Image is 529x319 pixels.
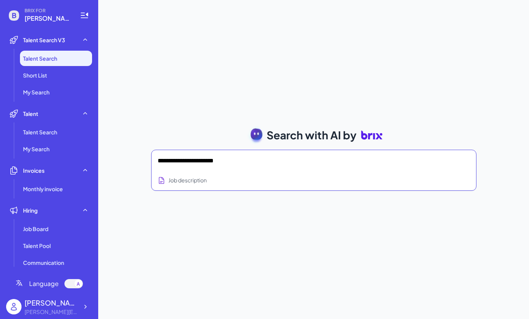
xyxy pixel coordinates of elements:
span: Talent Pool [23,242,51,250]
img: user_logo.png [6,299,21,314]
div: fiona.jjsun@gmail.com [25,308,78,316]
span: BRIX FOR [25,8,71,14]
span: Language [29,279,59,288]
span: Short List [23,71,47,79]
button: Search using job description [158,173,207,187]
span: Talent Search [23,128,57,136]
span: Hiring [23,207,38,214]
span: My Search [23,145,49,153]
span: fiona.jjsun@gmail.com [25,14,71,23]
span: Talent Search [23,55,57,62]
span: Invoices [23,167,44,174]
span: My Search [23,88,49,96]
span: Talent [23,110,38,117]
span: Communication [23,259,64,266]
span: Monthly invoice [23,185,63,193]
div: Fiona Sun [25,298,78,308]
span: Talent Search V3 [23,36,65,44]
span: Search with AI by [267,127,356,143]
span: Job Board [23,225,48,233]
